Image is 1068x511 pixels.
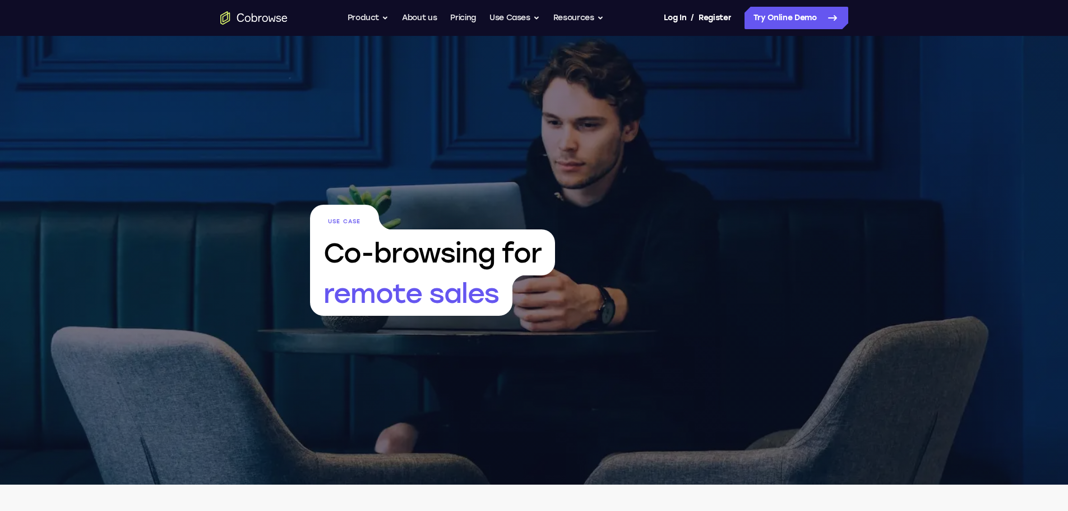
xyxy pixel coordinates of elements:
a: About us [402,7,437,29]
span: Use Case [310,205,379,229]
span: / [691,11,694,25]
a: Register [699,7,731,29]
span: remote sales [310,275,513,316]
span: Co-browsing for [310,229,555,275]
button: Use Cases [489,7,540,29]
button: Resources [553,7,604,29]
a: Go to the home page [220,11,288,25]
button: Product [348,7,389,29]
a: Log In [664,7,686,29]
a: Pricing [450,7,476,29]
a: Try Online Demo [745,7,848,29]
